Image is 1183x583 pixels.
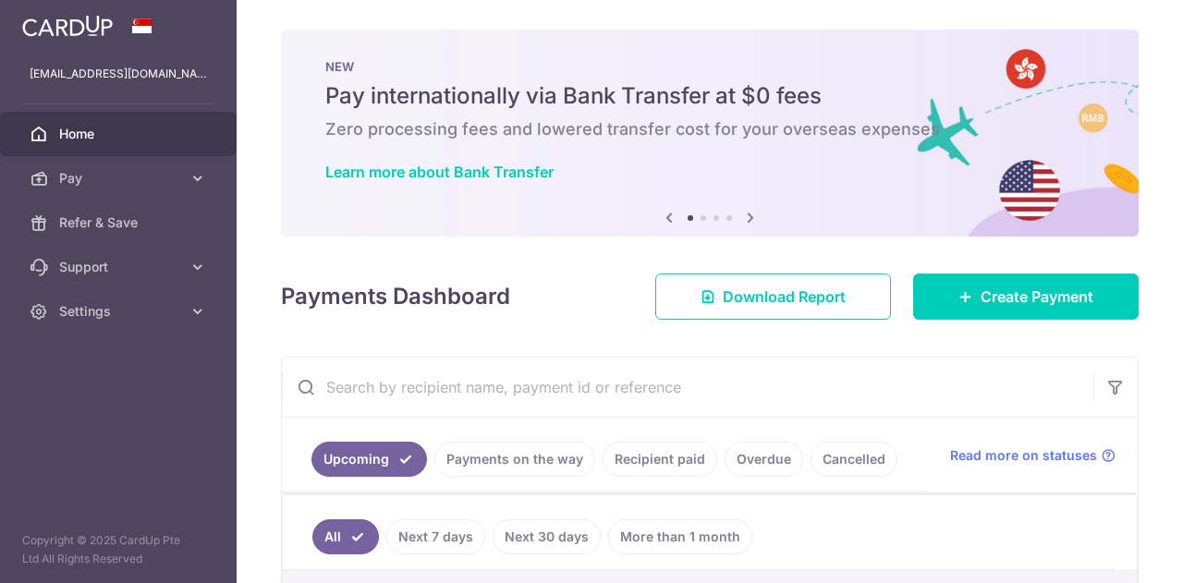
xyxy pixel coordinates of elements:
[913,273,1139,320] a: Create Payment
[950,446,1097,465] span: Read more on statuses
[311,442,427,477] a: Upcoming
[59,213,181,232] span: Refer & Save
[59,125,181,143] span: Home
[603,442,717,477] a: Recipient paid
[281,280,510,313] h4: Payments Dashboard
[312,519,379,554] a: All
[59,169,181,188] span: Pay
[325,81,1094,111] h5: Pay internationally via Bank Transfer at $0 fees
[281,30,1139,237] img: Bank transfer banner
[981,285,1093,308] span: Create Payment
[325,118,1094,140] h6: Zero processing fees and lowered transfer cost for your overseas expenses
[325,163,554,181] a: Learn more about Bank Transfer
[725,442,803,477] a: Overdue
[608,519,752,554] a: More than 1 month
[22,15,113,37] img: CardUp
[59,258,181,276] span: Support
[282,358,1093,417] input: Search by recipient name, payment id or reference
[59,302,181,321] span: Settings
[493,519,601,554] a: Next 30 days
[723,285,846,308] span: Download Report
[386,519,485,554] a: Next 7 days
[811,442,897,477] a: Cancelled
[950,446,1116,465] a: Read more on statuses
[655,273,891,320] a: Download Report
[30,65,207,83] p: [EMAIL_ADDRESS][DOMAIN_NAME]
[434,442,595,477] a: Payments on the way
[325,59,1094,74] p: NEW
